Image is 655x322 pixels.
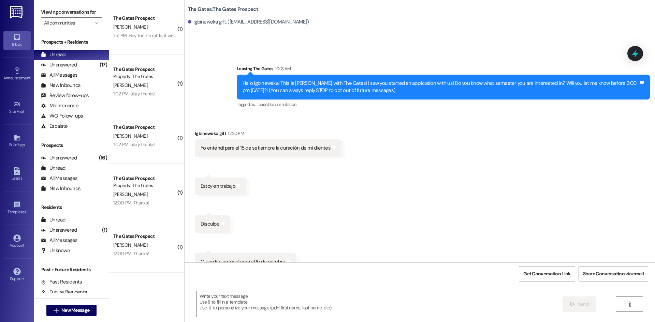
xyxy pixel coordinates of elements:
[41,61,77,68] div: Unanswered
[61,307,89,314] span: New Message
[41,227,77,234] div: Unanswered
[578,301,588,308] span: Send
[113,250,149,257] div: 12:00 PM: Thanks!
[41,289,87,296] div: Future Residents
[41,247,70,254] div: Unknown
[113,200,149,206] div: 12:00 PM: Thanks!
[3,232,31,251] a: Account
[41,216,65,224] div: Unread
[46,305,97,316] button: New Message
[34,142,109,149] div: Prospects
[41,92,89,99] div: Review follow-ups
[579,266,648,281] button: Share Conversation via email
[113,141,155,148] div: 1:02 PM: okay thanks!
[3,132,31,150] a: Buildings
[34,39,109,46] div: Prospects + Residents
[519,266,575,281] button: Get Conversation Link
[25,108,26,113] span: •
[201,183,235,190] div: Estoy en trabajo
[243,80,639,94] div: Hello Igbineweka! This is [PERSON_NAME] with The Gates! I saw you started an application with us!...
[41,72,77,79] div: All Messages
[237,99,650,109] div: Tagged as:
[113,66,176,73] div: The Gates Prospect
[113,182,176,189] div: Property: The Gates
[10,6,24,18] img: ResiDesk Logo
[100,225,109,235] div: (1)
[113,242,147,248] span: [PERSON_NAME]
[97,153,109,163] div: (16)
[113,133,147,139] span: [PERSON_NAME]
[257,102,268,107] span: Lease ,
[201,220,219,228] div: Disculpe
[41,82,81,89] div: New Inbounds
[268,102,296,107] span: Documentation
[113,233,176,240] div: The Gates Prospect
[26,209,27,213] span: •
[34,266,109,273] div: Past + Future Residents
[98,60,109,70] div: (17)
[30,75,31,79] span: •
[113,15,176,22] div: The Gates Prospect
[113,24,147,30] span: [PERSON_NAME]
[41,51,65,58] div: Unread
[41,102,78,109] div: Maintenance
[113,32,355,39] div: 1:51 PM: Hey for the raffle, if we signed for a year long contract does that count as renewing fo...
[34,204,109,211] div: Residents
[563,296,596,312] button: Send
[3,266,31,284] a: Support
[44,17,91,28] input: All communities
[237,65,650,75] div: Leasing The Gates
[113,73,176,80] div: Property: The Gates
[41,7,102,17] label: Viewing conversations for
[41,165,65,172] div: Unread
[3,199,31,217] a: Templates •
[113,191,147,197] span: [PERSON_NAME]
[41,123,68,130] div: Escalate
[41,237,77,244] div: All Messages
[188,6,258,13] b: The Gates: The Gates Prospect
[3,31,31,50] a: Inbox
[41,185,81,192] div: New Inbounds
[3,165,31,184] a: Leads
[54,308,59,313] i: 
[41,175,77,182] div: All Messages
[201,258,286,265] div: O perdón entendí para el 15 de octubre
[627,302,632,307] i: 
[201,144,331,152] div: Yo entendí para el 15 de setiembre la curación de mi dientes
[41,278,82,286] div: Past Residents
[113,91,155,97] div: 1:02 PM: okay thanks!
[195,130,341,139] div: Igbineweka gift
[41,112,83,120] div: WO Follow-ups
[274,65,291,72] div: 10:18 AM
[41,154,77,162] div: Unanswered
[226,130,244,137] div: 12:20 PM
[570,302,575,307] i: 
[583,270,644,277] span: Share Conversation via email
[94,20,98,26] i: 
[188,18,309,26] div: Igbineweka gift. ([EMAIL_ADDRESS][DOMAIN_NAME])
[523,270,570,277] span: Get Conversation Link
[3,98,31,117] a: Site Visit •
[113,82,147,88] span: [PERSON_NAME]
[113,175,176,182] div: The Gates Prospect
[113,124,176,131] div: The Gates Prospect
